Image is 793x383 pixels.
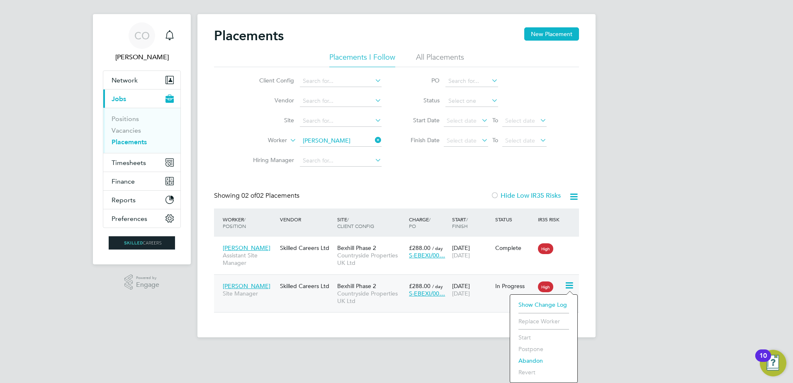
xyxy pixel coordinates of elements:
[103,172,180,190] button: Finance
[103,108,180,153] div: Jobs
[402,97,440,104] label: Status
[300,155,382,167] input: Search for...
[493,212,536,227] div: Status
[538,281,553,292] span: High
[445,75,498,87] input: Search for...
[223,244,270,252] span: [PERSON_NAME]
[246,116,294,124] label: Site
[409,290,445,297] span: S-EBEXI/00…
[136,281,159,288] span: Engage
[409,244,431,252] span: £288.00
[337,244,376,252] span: Bexhill Phase 2
[514,315,573,327] li: Replace Worker
[514,332,573,343] li: Start
[538,243,553,254] span: High
[223,290,276,297] span: Site Manager
[514,299,573,310] li: Show change log
[246,77,294,84] label: Client Config
[447,137,477,144] span: Select date
[329,52,395,67] li: Placements I Follow
[278,240,335,256] div: Skilled Careers Ltd
[452,216,468,229] span: / Finish
[452,252,470,259] span: [DATE]
[109,236,175,250] img: skilledcareers-logo-retina.png
[112,215,147,223] span: Preferences
[112,95,126,103] span: Jobs
[402,136,440,144] label: Finish Date
[278,278,335,294] div: Skilled Careers Ltd
[536,212,564,227] div: IR35 Risk
[337,290,405,305] span: Countryside Properties UK Ltd
[134,30,150,41] span: CO
[239,136,287,145] label: Worker
[300,95,382,107] input: Search for...
[514,366,573,378] li: Revert
[416,52,464,67] li: All Placements
[337,252,405,267] span: Countryside Properties UK Ltd
[490,135,501,145] span: To
[214,27,284,44] h2: Placements
[524,27,579,41] button: New Placement
[409,216,431,229] span: / PO
[103,153,180,172] button: Timesheets
[246,156,294,164] label: Hiring Manager
[221,212,278,233] div: Worker
[103,236,181,250] a: Go to home page
[221,278,579,285] a: [PERSON_NAME]Site ManagerSkilled Careers LtdBexhill Phase 2Countryside Properties UK Ltd£288.00 /...
[505,137,535,144] span: Select date
[241,191,299,200] span: 02 Placements
[103,52,181,62] span: Craig O'Donovan
[300,115,382,127] input: Search for...
[223,216,246,229] span: / Position
[490,115,501,126] span: To
[103,22,181,62] a: CO[PERSON_NAME]
[432,245,443,251] span: / day
[402,77,440,84] label: PO
[214,191,301,200] div: Showing
[103,71,180,89] button: Network
[246,97,294,104] label: Vendor
[223,282,270,290] span: [PERSON_NAME]
[278,212,335,227] div: Vendor
[335,212,407,233] div: Site
[112,126,141,134] a: Vacancies
[337,216,374,229] span: / Client Config
[514,355,573,366] li: Abandon
[112,76,138,84] span: Network
[407,212,450,233] div: Charge
[445,95,498,107] input: Select one
[124,274,160,290] a: Powered byEngage
[112,177,135,185] span: Finance
[103,90,180,108] button: Jobs
[112,115,139,123] a: Positions
[452,290,470,297] span: [DATE]
[432,283,443,289] span: / day
[93,14,191,264] nav: Main navigation
[505,117,535,124] span: Select date
[514,343,573,355] li: Postpone
[300,75,382,87] input: Search for...
[450,212,493,233] div: Start
[223,252,276,267] span: Assistant Site Manager
[103,191,180,209] button: Reports
[241,191,256,200] span: 02 of
[409,252,445,259] span: S-EBEXI/00…
[112,138,147,146] a: Placements
[103,209,180,228] button: Preferences
[495,244,534,252] div: Complete
[491,191,561,200] label: Hide Low IR35 Risks
[112,159,146,167] span: Timesheets
[450,240,493,263] div: [DATE]
[136,274,159,281] span: Powered by
[495,282,534,290] div: In Progress
[450,278,493,301] div: [DATE]
[402,116,440,124] label: Start Date
[221,240,579,247] a: [PERSON_NAME]Assistant Site ManagerSkilled Careers LtdBexhill Phase 2Countryside Properties UK Lt...
[760,350,786,376] button: Open Resource Center, 10 new notifications
[409,282,431,290] span: £288.00
[300,135,382,147] input: Search for...
[112,196,136,204] span: Reports
[337,282,376,290] span: Bexhill Phase 2
[447,117,477,124] span: Select date
[759,356,767,366] div: 10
